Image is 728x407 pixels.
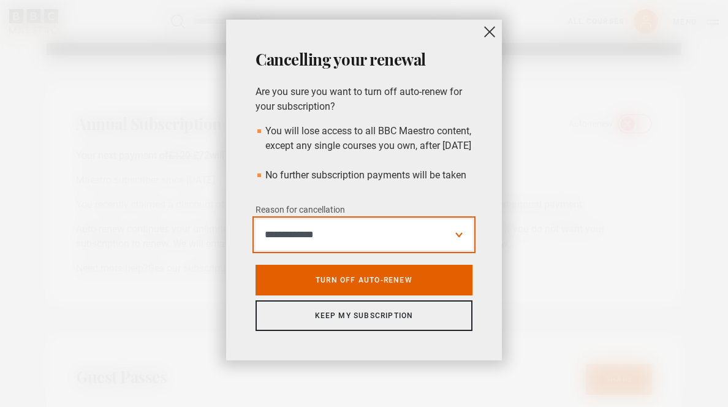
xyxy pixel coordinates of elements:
li: No further subscription payments will be taken [256,168,472,183]
a: Keep my subscription [256,300,472,331]
li: You will lose access to all BBC Maestro content, except any single courses you own, after [DATE] [256,124,472,153]
button: close [477,20,502,44]
a: Turn off auto-renew [256,265,472,295]
p: Are you sure you want to turn off auto-renew for your subscription? [256,85,472,114]
label: Reason for cancellation [256,203,345,218]
h2: Cancelling your renewal [256,49,472,70]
